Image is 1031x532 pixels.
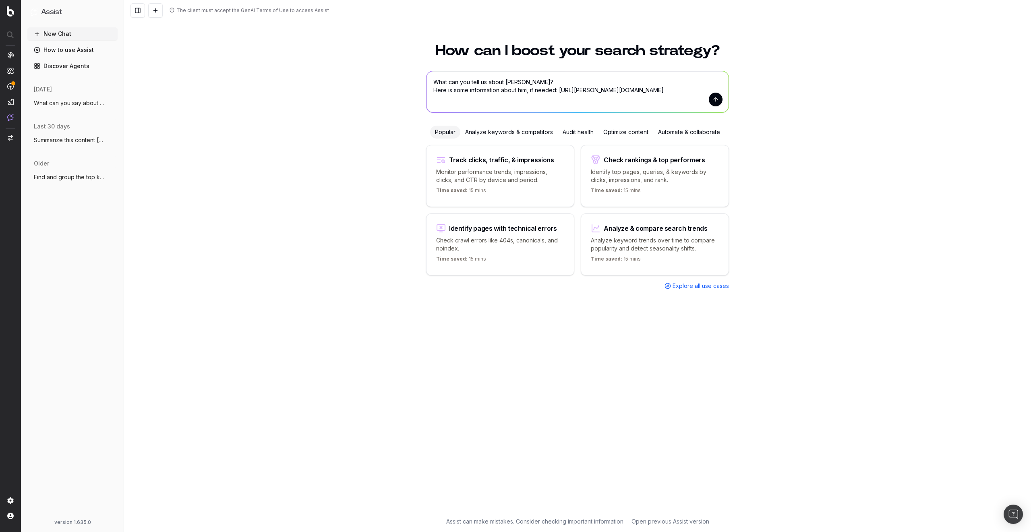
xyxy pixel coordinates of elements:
span: Find and group the top keywords for hack [34,173,105,181]
span: last 30 days [34,122,70,130]
div: Automate & collaborate [653,126,725,139]
div: Analyze & compare search trends [604,225,708,232]
div: version: 1.635.0 [31,519,114,526]
div: Analyze keywords & competitors [460,126,558,139]
button: Assist [31,6,114,18]
div: The client must accept the GenAI Terms of Use to access Assist [176,7,329,14]
p: 15 mins [436,256,486,265]
p: 15 mins [591,256,641,265]
button: Summarize this content [URL][PERSON_NAME] [27,134,118,147]
h1: How can I boost your search strategy? [426,43,729,58]
span: Time saved: [436,187,468,193]
p: Analyze keyword trends over time to compare popularity and detect seasonality shifts. [591,236,719,253]
div: Optimize content [598,126,653,139]
div: Track clicks, traffic, & impressions [449,157,554,163]
span: Explore all use cases [673,282,729,290]
p: Check crawl errors like 404s, canonicals, and noindex. [436,236,564,253]
p: Assist can make mistakes. Consider checking important information. [446,518,625,526]
p: Monitor performance trends, impressions, clicks, and CTR by device and period. [436,168,564,184]
span: Time saved: [591,256,622,262]
span: Summarize this content [URL][PERSON_NAME] [34,136,105,144]
div: Popular [430,126,460,139]
div: Audit health [558,126,598,139]
p: 15 mins [436,187,486,197]
a: Discover Agents [27,60,118,72]
p: Identify top pages, queries, & keywords by clicks, impressions, and rank. [591,168,719,184]
span: [DATE] [34,85,52,93]
a: How to use Assist [27,43,118,56]
img: Switch project [8,135,13,141]
div: Open Intercom Messenger [1004,505,1023,524]
img: Assist [7,114,14,121]
textarea: What can you tell us about [PERSON_NAME]? Here is some information about him, if needed: [URL][PE... [426,71,729,112]
img: Assist [31,8,38,16]
div: Identify pages with technical errors [449,225,557,232]
img: Setting [7,497,14,504]
div: Check rankings & top performers [604,157,705,163]
img: Intelligence [7,67,14,74]
img: Activation [7,83,14,90]
span: older [34,159,49,168]
h1: Assist [41,6,62,18]
img: Studio [7,99,14,105]
button: What can you say about [PERSON_NAME]? H [27,97,118,110]
p: 15 mins [591,187,641,197]
img: Botify logo [7,6,14,17]
img: My account [7,513,14,519]
button: New Chat [27,27,118,40]
span: What can you say about [PERSON_NAME]? H [34,99,105,107]
span: Time saved: [436,256,468,262]
button: Find and group the top keywords for hack [27,171,118,184]
img: Analytics [7,52,14,58]
a: Open previous Assist version [631,518,709,526]
a: Explore all use cases [665,282,729,290]
span: Time saved: [591,187,622,193]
